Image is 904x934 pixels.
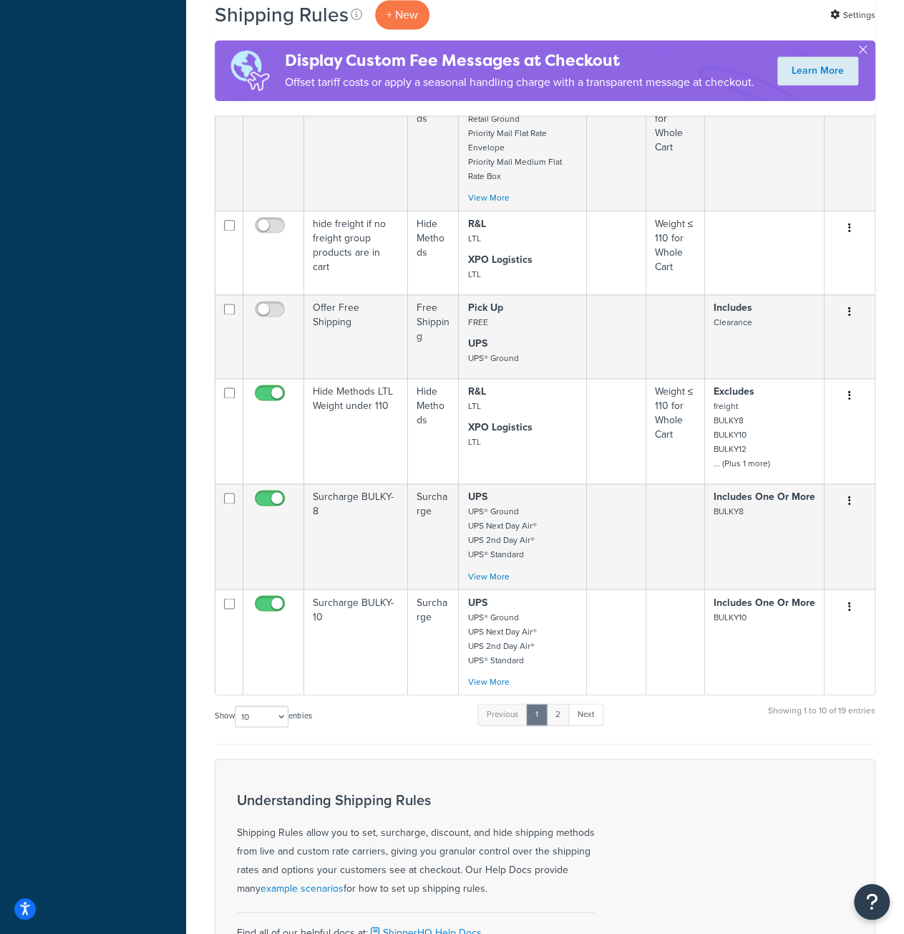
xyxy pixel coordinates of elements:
a: Previous [477,703,528,725]
td: Surcharge BULKY-8 [304,483,408,589]
div: Shipping Rules allow you to set, surcharge, discount, and hide shipping methods from live and cus... [237,791,595,897]
td: Surcharge BULKY-10 [304,589,408,694]
a: Settings [830,5,875,25]
a: example scenarios [261,880,344,895]
a: Learn More [777,57,858,85]
td: Surcharge [408,589,460,694]
small: UPS® Ground UPS Next Day Air® UPS 2nd Day Air® UPS® Standard [467,505,536,561]
a: View More [467,569,509,582]
strong: XPO Logistics [467,252,532,267]
a: Next [568,703,603,725]
small: BULKY10 [714,610,747,623]
a: View More [467,191,509,204]
label: Show entries [215,706,312,727]
td: Hide Methods [408,211,460,294]
div: Showing 1 to 10 of 19 entries [768,702,875,733]
td: Weight over 10 for Whole Cart [646,77,705,211]
strong: UPS [467,336,487,351]
button: Open Resource Center [854,884,890,920]
p: Offset tariff costs or apply a seasonal handling charge with a transparent message at checkout. [285,72,754,92]
small: LTL [467,232,480,245]
strong: XPO Logistics [467,420,532,435]
strong: UPS [467,594,487,610]
small: Clearance [714,316,752,329]
small: LTL [467,435,480,448]
td: Hide Methods [408,378,460,483]
strong: Pick Up [467,300,502,315]
img: duties-banner-06bc72dcb5fe05cb3f9472aba00be2ae8eb53ab6f0d8bb03d382ba314ac3c341.png [215,40,285,101]
td: Hide Methods (4) [304,77,408,211]
strong: UPS [467,489,487,504]
a: 1 [526,703,548,725]
td: Weight ≤ 110 for Whole Cart [646,378,705,483]
td: Hide Methods [408,77,460,211]
small: UPS® Ground [467,352,518,365]
strong: Includes One Or More [714,594,815,610]
small: UPS® Ground UPS Next Day Air® UPS 2nd Day Air® UPS® Standard [467,610,536,666]
h3: Understanding Shipping Rules [237,791,595,807]
a: 2 [546,703,570,725]
small: freight BULKY8 BULKY10 BULKY12 ... (Plus 1 more) [714,400,770,470]
small: BULKY8 [714,505,744,518]
strong: R&L [467,384,485,399]
h1: Shipping Rules [215,1,349,29]
h4: Display Custom Fee Messages at Checkout [285,49,754,72]
td: Hide Methods LTL Weight under 110 [304,378,408,483]
strong: R&L [467,216,485,231]
select: Showentries [235,706,288,727]
strong: Includes [714,300,752,315]
small: LTL [467,400,480,413]
small: FREE [467,316,487,329]
td: Weight ≤ 110 for Whole Cart [646,211,705,294]
td: Free Shipping [408,294,460,378]
td: Offer Free Shipping [304,294,408,378]
strong: Includes One Or More [714,489,815,504]
small: Priority Mail Retail Ground Priority Mail Flat Rate Envelope Priority Mail Medium Flat Rate Box [467,98,561,183]
strong: Excludes [714,384,754,399]
a: View More [467,675,509,688]
td: hide freight if no freight group products are in cart [304,211,408,294]
td: Surcharge [408,483,460,589]
small: LTL [467,268,480,281]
